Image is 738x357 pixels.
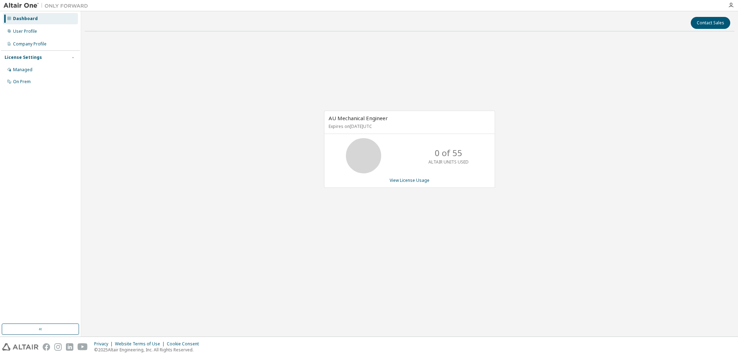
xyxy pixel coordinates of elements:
[691,17,730,29] button: Contact Sales
[66,343,73,351] img: linkedin.svg
[54,343,62,351] img: instagram.svg
[13,41,47,47] div: Company Profile
[435,147,462,159] p: 0 of 55
[13,29,37,34] div: User Profile
[13,16,38,21] div: Dashboard
[329,115,388,122] span: AU Mechanical Engineer
[4,2,92,9] img: Altair One
[43,343,50,351] img: facebook.svg
[428,159,469,165] p: ALTAIR UNITS USED
[94,341,115,347] div: Privacy
[390,177,429,183] a: View License Usage
[94,347,203,353] p: © 2025 Altair Engineering, Inc. All Rights Reserved.
[329,123,489,129] p: Expires on [DATE] UTC
[13,67,32,73] div: Managed
[115,341,167,347] div: Website Terms of Use
[13,79,31,85] div: On Prem
[167,341,203,347] div: Cookie Consent
[78,343,88,351] img: youtube.svg
[5,55,42,60] div: License Settings
[2,343,38,351] img: altair_logo.svg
